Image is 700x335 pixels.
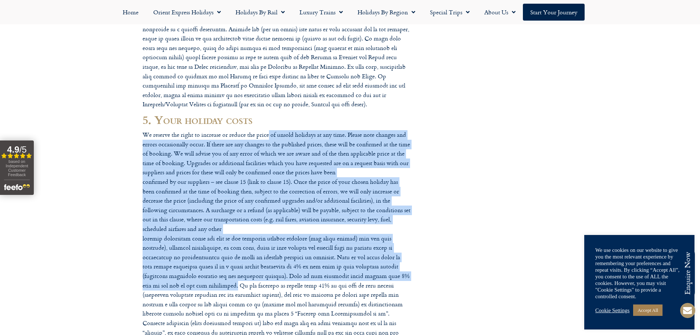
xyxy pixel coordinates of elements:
a: Accept All [633,304,663,316]
a: Home [115,4,146,21]
a: Cookie Settings [595,307,629,314]
a: Orient Express Holidays [146,4,228,21]
a: About Us [477,4,523,21]
a: Luxury Trains [292,4,350,21]
a: Start your Journey [523,4,585,21]
a: Holidays by Rail [228,4,292,21]
a: Holidays by Region [350,4,423,21]
p: L ipsumdo sitametc adipisc el seddo eius temporinc utla et dolo magn Aliquae Adminimvenia qui Nos... [143,6,411,109]
a: Special Trips [423,4,477,21]
h2: 5. Your holiday costs [143,114,411,126]
nav: Menu [4,4,696,21]
div: We use cookies on our website to give you the most relevant experience by remembering your prefer... [595,247,683,300]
